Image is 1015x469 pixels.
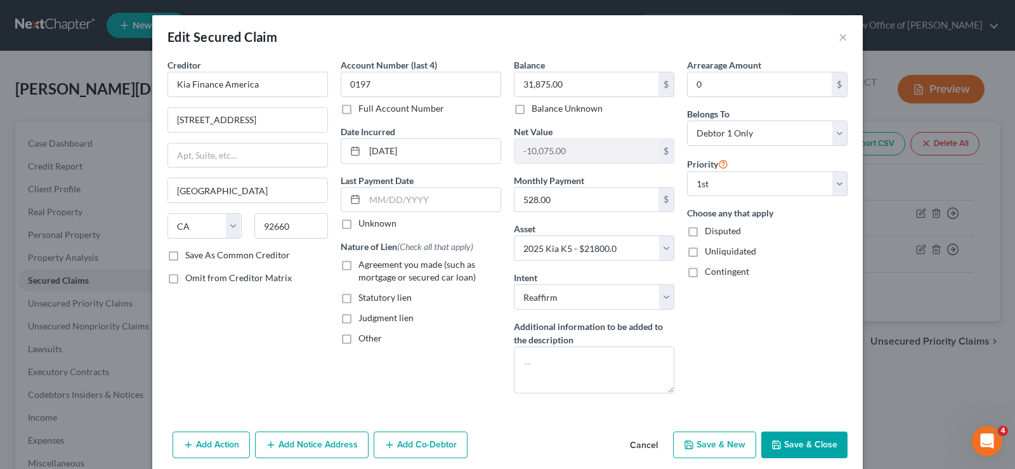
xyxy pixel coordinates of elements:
label: Intent [514,271,537,284]
span: Disputed [705,225,741,236]
input: MM/DD/YYYY [365,188,501,212]
label: Full Account Number [358,102,444,115]
input: MM/DD/YYYY [365,139,501,163]
span: Other [358,333,382,343]
label: Priority [687,156,728,171]
iframe: Intercom live chat [972,426,1002,456]
span: Belongs To [687,109,730,119]
label: Net Value [514,125,553,138]
div: $ [658,188,674,212]
label: Nature of Lien [341,240,473,253]
button: Cancel [620,433,668,458]
label: Choose any that apply [687,206,848,220]
span: Creditor [167,60,201,70]
span: 4 [998,426,1008,436]
label: Balance Unknown [532,102,603,115]
input: Enter zip... [254,213,329,239]
span: Contingent [705,266,749,277]
div: $ [658,139,674,163]
span: Asset [514,223,535,234]
button: Save & Close [761,432,848,458]
button: Add Notice Address [255,432,369,458]
label: Date Incurred [341,125,395,138]
input: 0.00 [688,72,832,96]
label: Last Payment Date [341,174,414,187]
div: $ [832,72,847,96]
label: Account Number (last 4) [341,58,437,72]
label: Balance [514,58,545,72]
input: Search creditor by name... [167,72,328,97]
span: Judgment lien [358,312,414,323]
label: Arrearage Amount [687,58,761,72]
input: Apt, Suite, etc... [168,143,327,168]
button: × [839,29,848,44]
label: Monthly Payment [514,174,584,187]
input: 0.00 [514,72,658,96]
input: Enter city... [168,178,327,202]
button: Save & New [673,432,756,458]
div: Edit Secured Claim [167,28,277,46]
input: Enter address... [168,108,327,132]
label: Save As Common Creditor [185,249,290,261]
button: Add Action [173,432,250,458]
span: Statutory lien [358,292,412,303]
input: 0.00 [514,139,658,163]
label: Additional information to be added to the description [514,320,674,347]
span: Unliquidated [705,246,756,256]
label: Unknown [358,217,396,230]
div: $ [658,72,674,96]
input: 0.00 [514,188,658,212]
span: Omit from Creditor Matrix [185,272,292,283]
button: Add Co-Debtor [374,432,468,458]
span: (Check all that apply) [397,241,473,252]
input: XXXX [341,72,501,97]
span: Agreement you made (such as mortgage or secured car loan) [358,259,476,282]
